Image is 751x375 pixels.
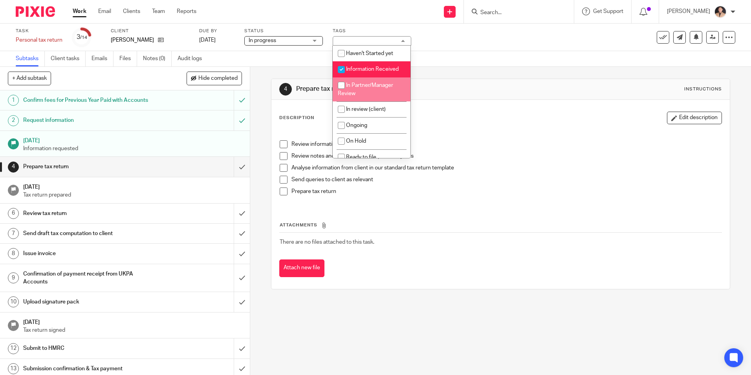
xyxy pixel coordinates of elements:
div: 1 [8,95,19,106]
a: Client tasks [51,51,86,66]
p: Send queries to client as relevant [291,176,721,184]
h1: Review tax return [23,208,158,219]
p: Information requested [23,145,242,153]
p: Review notes and submission from previous years [291,152,721,160]
div: 8 [8,248,19,259]
div: 9 [8,272,19,283]
label: Task [16,28,62,34]
h1: Prepare tax return [23,161,158,173]
div: 13 [8,363,19,374]
a: Work [73,7,86,15]
button: + Add subtask [8,72,51,85]
small: /14 [80,35,87,40]
span: Attachments [280,223,317,227]
label: Due by [199,28,234,34]
button: Hide completed [187,72,242,85]
label: Tags [333,28,411,34]
div: 12 [8,343,19,354]
a: Team [152,7,165,15]
div: Instructions [684,86,722,92]
h1: Submission confirmation & Tax payment [23,363,158,375]
span: Ongoing [346,123,367,128]
span: In review (client) [346,107,386,112]
a: Subtasks [16,51,45,66]
h1: Submit to HMRC [23,342,158,354]
a: Clients [123,7,140,15]
span: Hide completed [198,75,238,82]
p: Tax return signed [23,326,242,334]
h1: Prepare tax return [296,85,517,93]
div: 3 [77,33,87,42]
label: Client [111,28,189,34]
div: 7 [8,228,19,239]
span: Haven't Started yet [346,51,393,56]
p: [PERSON_NAME] [111,36,154,44]
div: 4 [279,83,292,96]
span: There are no files attached to this task. [280,239,374,245]
a: Files [119,51,137,66]
div: Personal tax return [16,36,62,44]
span: In progress [249,38,276,43]
button: Attach new file [279,259,324,277]
a: Audit logs [178,51,208,66]
p: [PERSON_NAME] [667,7,710,15]
h1: Upload signature pack [23,296,158,308]
label: Status [244,28,323,34]
p: Prepare tax return [291,187,721,195]
h1: Request information [23,114,158,126]
p: Description [279,115,314,121]
button: Edit description [667,112,722,124]
a: Notes (0) [143,51,172,66]
a: Reports [177,7,196,15]
span: Get Support [593,9,623,14]
a: Emails [92,51,114,66]
h1: [DATE] [23,181,242,191]
span: In Partner/Manager Review [338,83,393,96]
span: On Hold [346,138,366,144]
img: Pixie [16,6,55,17]
a: Email [98,7,111,15]
span: Information Received [346,66,399,72]
div: 10 [8,296,19,307]
h1: [DATE] [23,316,242,326]
h1: Send draft tax computation to client [23,228,158,239]
div: 6 [8,208,19,219]
h1: Confirm fees for Previous Year Paid with Accounts [23,94,158,106]
p: Tax return prepared [23,191,242,199]
div: 2 [8,115,19,126]
span: Ready to file [346,154,376,160]
p: Review information sent by client [291,140,721,148]
div: 4 [8,162,19,173]
h1: [DATE] [23,135,242,145]
h1: Confirmation of payment receipt from UKPA Accounts [23,268,158,288]
input: Search [480,9,550,17]
img: Nikhil%20(2).jpg [714,6,727,18]
h1: Issue invoice [23,248,158,259]
p: Analyse information from client in our standard tax return template [291,164,721,172]
span: [DATE] [199,37,216,43]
